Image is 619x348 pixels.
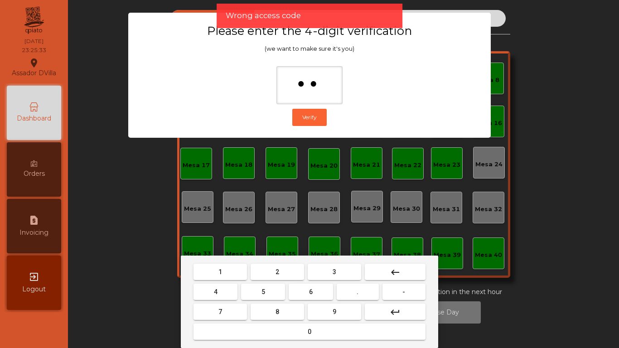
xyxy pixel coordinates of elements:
[390,307,401,318] mat-icon: keyboard_return
[265,45,354,52] span: (we want to make sure it's you)
[146,24,473,38] h3: Please enter the 4-digit verification
[390,267,401,278] mat-icon: keyboard_backspace
[308,328,311,335] span: 0
[357,288,358,295] span: .
[402,288,405,295] span: -
[218,308,222,315] span: 7
[226,10,301,21] span: Wrong access code
[261,288,265,295] span: 5
[333,308,336,315] span: 9
[276,268,279,275] span: 2
[333,268,336,275] span: 3
[309,288,313,295] span: 6
[292,109,327,126] button: Verify
[276,308,279,315] span: 8
[218,268,222,275] span: 1
[214,288,218,295] span: 4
